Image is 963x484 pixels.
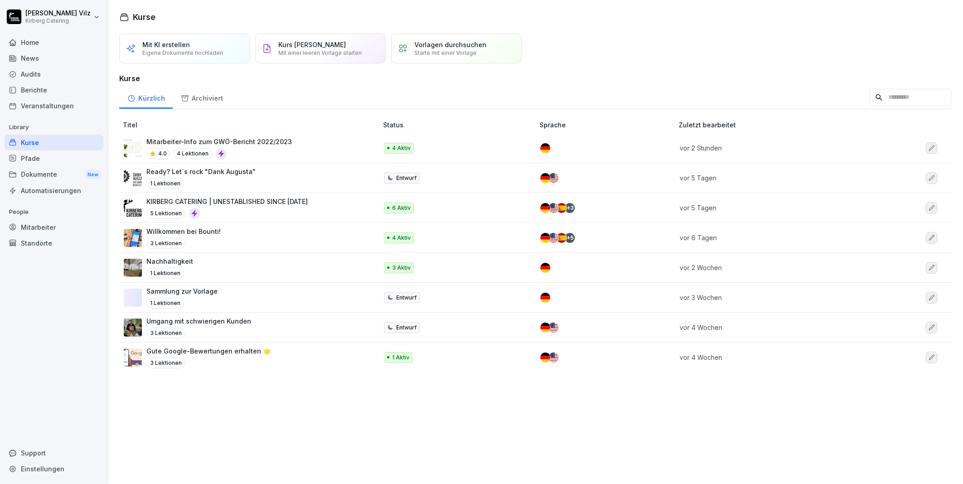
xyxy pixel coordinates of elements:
p: 4 Lektionen [173,148,212,159]
p: Starte mit einer Vorlage [414,49,477,56]
p: vor 3 Wochen [680,293,872,302]
a: Kürzlich [119,86,173,109]
p: 1 Aktiv [392,353,409,362]
img: es.svg [557,233,567,243]
p: vor 5 Tagen [680,173,872,183]
p: vor 4 Wochen [680,323,872,332]
p: vor 2 Wochen [680,263,872,272]
a: DokumenteNew [5,166,103,183]
img: i46egdugay6yxji09ovw546p.png [124,199,142,217]
p: 3 Lektionen [146,328,185,339]
p: Vorlagen durchsuchen [414,41,486,48]
p: Mit KI erstellen [142,41,190,48]
p: People [5,205,103,219]
h1: Kurse [133,11,156,23]
img: iwscqm9zjbdjlq9atufjsuwv.png [124,348,142,367]
a: Archiviert [173,86,231,109]
div: Dokumente [5,166,103,183]
p: Sammlung zur Vorlage [146,286,218,296]
p: Entwurf [396,174,417,182]
p: Mit einer leeren Vorlage starten [278,49,362,56]
a: Home [5,34,103,50]
img: xh3bnih80d1pxcetv9zsuevg.png [124,229,142,247]
img: de.svg [540,203,550,213]
p: Titel [123,120,379,130]
p: Sprache [540,120,675,130]
p: 3 Lektionen [146,238,185,249]
a: Standorte [5,235,103,251]
p: Zuletzt bearbeitet [679,120,883,130]
p: Gute Google-Bewertungen erhalten 🌟 [146,346,271,356]
p: 6 Aktiv [392,204,411,212]
img: us.svg [549,353,559,363]
img: es.svg [557,203,567,213]
div: Support [5,445,103,461]
a: Pfade [5,150,103,166]
p: Status [383,120,536,130]
a: Kurse [5,135,103,150]
img: de.svg [540,263,550,273]
p: Nachhaltigkeit [146,257,193,266]
p: vor 4 Wochen [680,353,872,362]
a: Veranstaltungen [5,98,103,114]
img: us.svg [549,173,559,183]
p: [PERSON_NAME] Vilz [25,10,91,17]
p: 1 Lektionen [146,178,184,189]
img: us.svg [549,323,559,333]
p: Entwurf [396,324,417,332]
p: Mitarbeiter-Info zum GWÖ-Bericht 2022/2023 [146,137,292,146]
p: vor 5 Tagen [680,203,872,213]
p: KIRBERG CATERING | UNESTABLISHED SINCE [DATE] [146,197,308,206]
img: us.svg [549,233,559,243]
a: Berichte [5,82,103,98]
a: Automatisierungen [5,183,103,198]
p: 3 Lektionen [146,358,185,368]
p: 3 Aktiv [392,264,411,272]
img: de.svg [540,353,550,363]
h3: Kurse [119,73,952,84]
a: Einstellungen [5,461,103,477]
img: cbgah4ktzd3wiqnyiue5lell.png [124,139,142,157]
p: vor 6 Tagen [680,233,872,242]
p: 1 Lektionen [146,298,184,309]
p: 4 Aktiv [392,234,411,242]
p: Kurs [PERSON_NAME] [278,41,346,48]
div: + 5 [565,233,575,243]
p: Kirberg Catering [25,18,91,24]
a: News [5,50,103,66]
div: New [85,169,101,180]
img: us.svg [549,203,559,213]
p: 4.0 [158,150,167,158]
img: ibmq16c03v2u1873hyb2ubud.png [124,319,142,337]
p: Willkommen bei Bounti! [146,227,221,236]
img: gkdm3ptpht20x3z55lxtzsov.png [124,169,142,187]
div: + 3 [565,203,575,213]
p: Entwurf [396,294,417,302]
img: u3v3eqhkuuud6np3p74ep1u4.png [124,259,142,277]
a: Audits [5,66,103,82]
img: de.svg [540,323,550,333]
p: Umgang mit schwierigen Kunden [146,316,251,326]
a: Mitarbeiter [5,219,103,235]
p: Library [5,120,103,135]
p: Eigene Dokumente hochladen [142,49,223,56]
img: de.svg [540,173,550,183]
img: de.svg [540,233,550,243]
p: vor 2 Stunden [680,143,872,153]
p: 4 Aktiv [392,144,411,152]
img: de.svg [540,143,550,153]
img: de.svg [540,293,550,303]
